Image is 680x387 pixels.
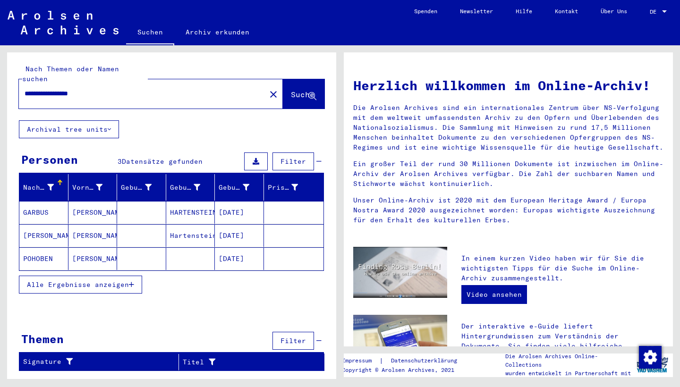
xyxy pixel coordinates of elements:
a: Datenschutzerklärung [383,356,468,366]
button: Clear [264,84,283,103]
button: Alle Ergebnisse anzeigen [19,276,142,294]
mat-cell: [DATE] [215,201,264,224]
div: Prisoner # [268,180,313,195]
div: Themen [21,330,64,347]
mat-cell: [PERSON_NAME] [68,201,118,224]
mat-icon: close [268,89,279,100]
mat-header-cell: Geburt‏ [166,174,215,201]
div: Geburtsname [121,180,166,195]
div: Vorname [72,183,103,193]
p: wurden entwickelt in Partnerschaft mit [505,369,632,378]
mat-cell: Hartenstein/[GEOGRAPHIC_DATA] [166,224,215,247]
mat-header-cell: Vorname [68,174,118,201]
img: eguide.jpg [353,315,447,378]
div: Geburtsdatum [219,183,249,193]
mat-cell: GARBUS [19,201,68,224]
img: Arolsen_neg.svg [8,11,119,34]
span: Datensätze gefunden [122,157,203,166]
div: | [342,356,468,366]
span: 3 [118,157,122,166]
a: Impressum [342,356,379,366]
span: DE [650,8,660,15]
img: Zustimmung ändern [639,346,662,369]
p: Unser Online-Archiv ist 2020 mit dem European Heritage Award / Europa Nostra Award 2020 ausgezeic... [353,195,663,225]
mat-cell: [PERSON_NAME] [68,247,118,270]
p: Die Arolsen Archives Online-Collections [505,352,632,369]
p: Ein großer Teil der rund 30 Millionen Dokumente ist inzwischen im Online-Archiv der Arolsen Archi... [353,159,663,189]
div: Signature [23,354,178,370]
span: Filter [280,337,306,345]
mat-header-cell: Prisoner # [264,174,324,201]
div: Geburt‏ [170,183,201,193]
p: Die Arolsen Archives sind ein internationales Zentrum über NS-Verfolgung mit dem weltweit umfasse... [353,103,663,152]
button: Archival tree units [19,120,119,138]
a: Video ansehen [461,285,527,304]
div: Personen [21,151,78,168]
mat-cell: [DATE] [215,247,264,270]
mat-header-cell: Nachname [19,174,68,201]
div: Geburtsname [121,183,152,193]
mat-cell: [PERSON_NAME] [68,224,118,247]
button: Filter [272,152,314,170]
div: Geburtsdatum [219,180,263,195]
img: video.jpg [353,247,447,298]
div: Prisoner # [268,183,298,193]
a: Suchen [126,21,174,45]
div: Titel [183,354,313,370]
a: Archiv erkunden [174,21,261,43]
mat-header-cell: Geburtsname [117,174,166,201]
span: Filter [280,157,306,166]
div: Signature [23,357,167,367]
mat-cell: POHOBEN [19,247,68,270]
mat-cell: [PERSON_NAME] [19,224,68,247]
mat-cell: [DATE] [215,224,264,247]
p: In einem kurzen Video haben wir für Sie die wichtigsten Tipps für die Suche im Online-Archiv zusa... [461,253,663,283]
mat-label: Nach Themen oder Namen suchen [22,65,119,83]
div: Nachname [23,183,54,193]
span: Suche [291,90,314,99]
button: Filter [272,332,314,350]
mat-header-cell: Geburtsdatum [215,174,264,201]
p: Copyright © Arolsen Archives, 2021 [342,366,468,374]
div: Nachname [23,180,68,195]
button: Suche [283,79,324,109]
span: Alle Ergebnisse anzeigen [27,280,129,289]
div: Vorname [72,180,117,195]
img: yv_logo.png [635,353,670,377]
p: Der interaktive e-Guide liefert Hintergrundwissen zum Verständnis der Dokumente. Sie finden viele... [461,321,663,381]
h1: Herzlich willkommen im Online-Archiv! [353,76,663,95]
div: Geburt‏ [170,180,215,195]
div: Titel [183,357,301,367]
mat-cell: HARTENSTEIN [166,201,215,224]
